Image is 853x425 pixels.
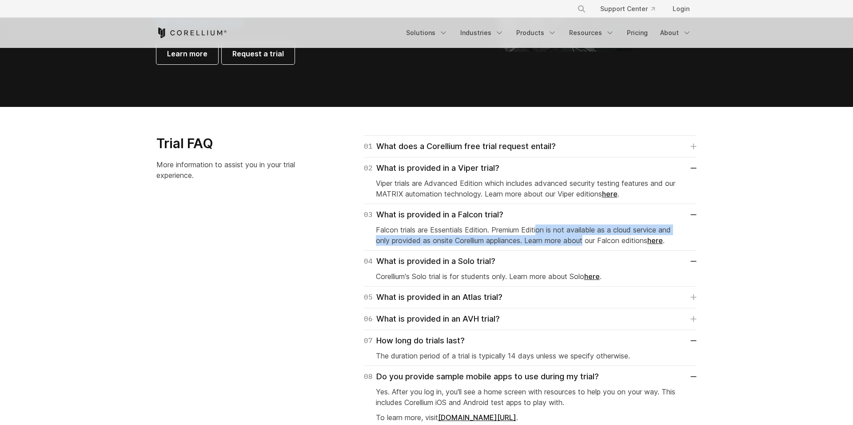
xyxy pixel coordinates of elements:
[564,25,620,41] a: Resources
[364,162,697,174] a: 02What is provided in a Viper trial?
[364,140,697,153] a: 01What does a Corellium free trial request entail?
[438,413,516,422] a: [DOMAIN_NAME][URL]
[156,159,312,181] p: More information to assist you in your trial experience.
[364,140,556,153] div: What does a Corellium free trial request entail?
[574,1,590,17] button: Search
[376,271,685,282] p: Corellium's Solo trial is for students only. Learn more about Solo .
[156,43,218,64] a: Learn more
[602,189,618,198] a: here
[156,135,312,152] h3: Trial FAQ
[566,1,697,17] div: Navigation Menu
[593,1,662,17] a: Support Center
[376,386,685,408] p: Yes. After you log in, you'll see a home screen with resources to help you on your way. This incl...
[584,272,600,281] a: here
[232,48,284,59] span: Request a trial
[364,209,697,221] a: 03What is provided in a Falcon trial?
[364,313,697,325] a: 06What is provided in an AVH trial?
[401,25,697,41] div: Navigation Menu
[364,255,697,268] a: 04What is provided in a Solo trial?
[376,412,685,423] p: To learn more, visit .
[376,178,685,199] p: Viper trials are Advanced Edition which includes advanced security testing features and our MATRI...
[647,236,663,245] a: here
[401,25,453,41] a: Solutions
[364,334,373,347] span: 07
[364,291,697,303] a: 05What is provided in an Atlas trial?
[364,334,697,347] a: 07How long do trials last?
[622,25,653,41] a: Pricing
[364,255,373,268] span: 04
[364,313,500,325] div: What is provided in an AVH trial?
[511,25,562,41] a: Products
[364,370,599,383] div: Do you provide sample mobile apps to use during my trial?
[364,209,503,221] div: What is provided in a Falcon trial?
[455,25,509,41] a: Industries
[655,25,697,41] a: About
[364,209,373,221] span: 03
[167,48,207,59] span: Learn more
[666,1,697,17] a: Login
[156,28,227,38] a: Corellium Home
[364,162,499,174] div: What is provided in a Viper trial?
[364,291,502,303] div: What is provided in an Atlas trial?
[364,291,373,303] span: 05
[364,370,373,383] span: 08
[376,224,685,246] p: Falcon trials are Essentials Edition. Premium Edition is not available as a cloud service and onl...
[364,140,373,153] span: 01
[364,370,697,383] a: 08Do you provide sample mobile apps to use during my trial?
[364,255,495,268] div: What is provided in a Solo trial?
[364,313,373,325] span: 06
[364,162,373,174] span: 02
[222,43,295,64] a: Request a trial
[376,350,685,361] p: The duration period of a trial is typically 14 days unless we specify otherwise.
[364,334,465,347] div: How long do trials last?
